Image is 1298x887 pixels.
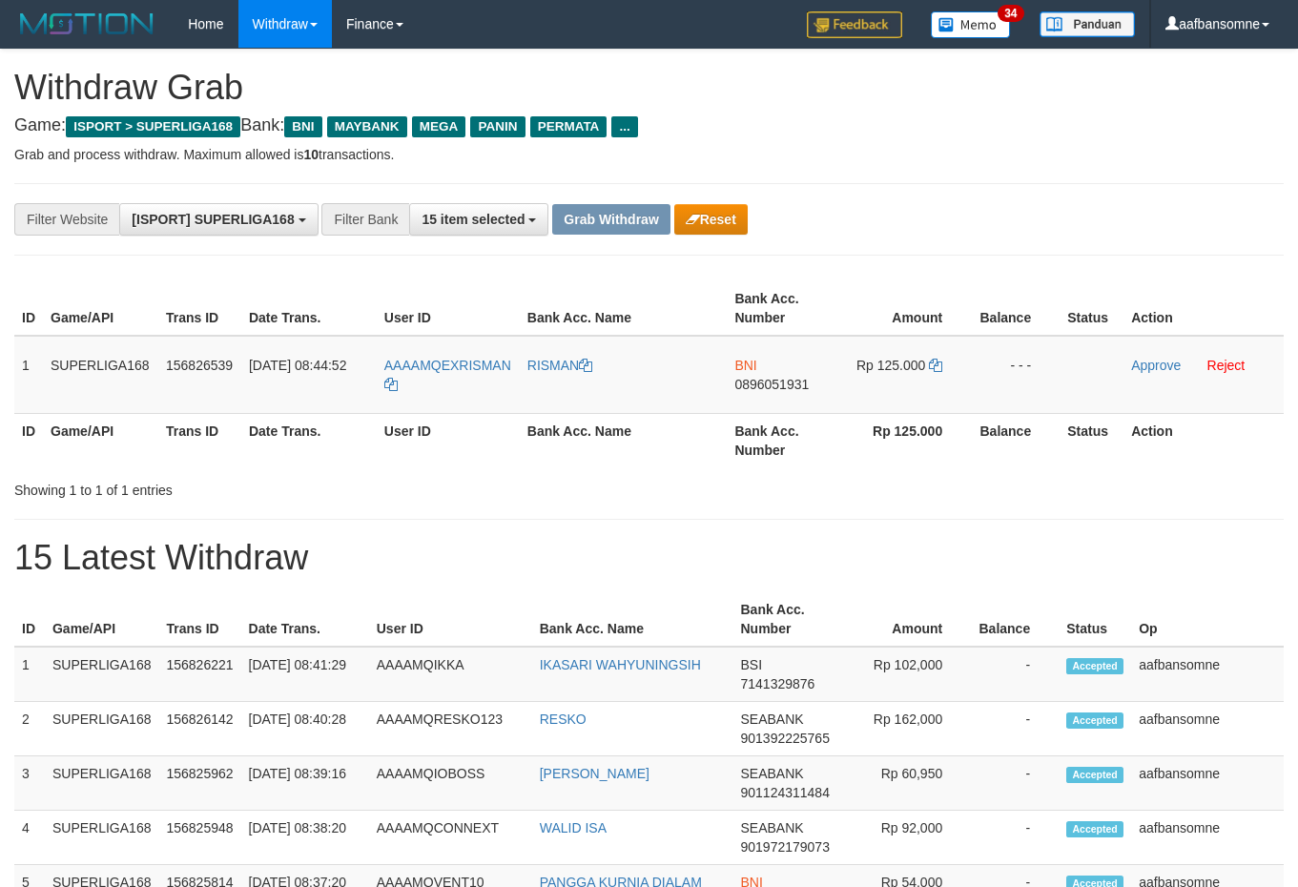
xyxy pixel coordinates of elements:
[1066,712,1123,729] span: Accepted
[1123,413,1284,467] th: Action
[158,811,240,865] td: 156825948
[249,358,346,373] span: [DATE] 08:44:52
[1066,767,1123,783] span: Accepted
[241,592,369,647] th: Date Trans.
[241,281,377,336] th: Date Trans.
[971,413,1060,467] th: Balance
[369,756,532,811] td: AAAAMQIOBOSS
[838,413,971,467] th: Rp 125.000
[470,116,525,137] span: PANIN
[303,147,319,162] strong: 10
[1131,702,1284,756] td: aafbansomne
[971,336,1060,414] td: - - -
[14,811,45,865] td: 4
[1066,658,1123,674] span: Accepted
[14,647,45,702] td: 1
[929,358,942,373] a: Copy 125000 to clipboard
[807,11,902,38] img: Feedback.jpg
[741,839,830,855] span: Copy 901972179073 to clipboard
[158,702,240,756] td: 156826142
[369,647,532,702] td: AAAAMQIKKA
[838,281,971,336] th: Amount
[734,358,756,373] span: BNI
[520,413,728,467] th: Bank Acc. Name
[971,811,1059,865] td: -
[843,756,971,811] td: Rp 60,950
[1131,811,1284,865] td: aafbansomne
[727,413,838,467] th: Bank Acc. Number
[843,592,971,647] th: Amount
[856,358,925,373] span: Rp 125.000
[1040,11,1135,37] img: panduan.png
[998,5,1023,22] span: 34
[384,358,511,392] a: AAAAMQEXRISMAN
[14,539,1284,577] h1: 15 Latest Withdraw
[520,281,728,336] th: Bank Acc. Name
[377,413,520,467] th: User ID
[369,702,532,756] td: AAAAMQRESKO123
[1060,281,1123,336] th: Status
[552,204,670,235] button: Grab Withdraw
[14,756,45,811] td: 3
[321,203,409,236] div: Filter Bank
[971,647,1059,702] td: -
[741,820,804,835] span: SEABANK
[369,592,532,647] th: User ID
[741,676,815,691] span: Copy 7141329876 to clipboard
[377,281,520,336] th: User ID
[327,116,407,137] span: MAYBANK
[14,336,43,414] td: 1
[1059,592,1131,647] th: Status
[971,281,1060,336] th: Balance
[45,702,159,756] td: SUPERLIGA168
[530,116,608,137] span: PERMATA
[45,647,159,702] td: SUPERLIGA168
[119,203,318,236] button: [ISPORT] SUPERLIGA168
[611,116,637,137] span: ...
[741,657,763,672] span: BSI
[1207,358,1246,373] a: Reject
[971,756,1059,811] td: -
[14,10,159,38] img: MOTION_logo.png
[540,657,701,672] a: IKASARI WAHYUNINGSIH
[674,204,748,235] button: Reset
[45,592,159,647] th: Game/API
[158,647,240,702] td: 156826221
[971,702,1059,756] td: -
[422,212,525,227] span: 15 item selected
[741,785,830,800] span: Copy 901124311484 to clipboard
[1060,413,1123,467] th: Status
[540,712,587,727] a: RESKO
[132,212,294,227] span: [ISPORT] SUPERLIGA168
[158,592,240,647] th: Trans ID
[532,592,733,647] th: Bank Acc. Name
[369,811,532,865] td: AAAAMQCONNEXT
[241,647,369,702] td: [DATE] 08:41:29
[241,811,369,865] td: [DATE] 08:38:20
[43,281,158,336] th: Game/API
[409,203,548,236] button: 15 item selected
[412,116,466,137] span: MEGA
[1131,592,1284,647] th: Op
[843,811,971,865] td: Rp 92,000
[843,647,971,702] td: Rp 102,000
[166,358,233,373] span: 156826539
[540,820,607,835] a: WALID ISA
[741,731,830,746] span: Copy 901392225765 to clipboard
[43,413,158,467] th: Game/API
[45,756,159,811] td: SUPERLIGA168
[931,11,1011,38] img: Button%20Memo.svg
[1131,756,1284,811] td: aafbansomne
[1131,647,1284,702] td: aafbansomne
[241,756,369,811] td: [DATE] 08:39:16
[1131,358,1181,373] a: Approve
[727,281,838,336] th: Bank Acc. Number
[158,413,241,467] th: Trans ID
[66,116,240,137] span: ISPORT > SUPERLIGA168
[971,592,1059,647] th: Balance
[1066,821,1123,837] span: Accepted
[241,413,377,467] th: Date Trans.
[158,756,240,811] td: 156825962
[843,702,971,756] td: Rp 162,000
[14,203,119,236] div: Filter Website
